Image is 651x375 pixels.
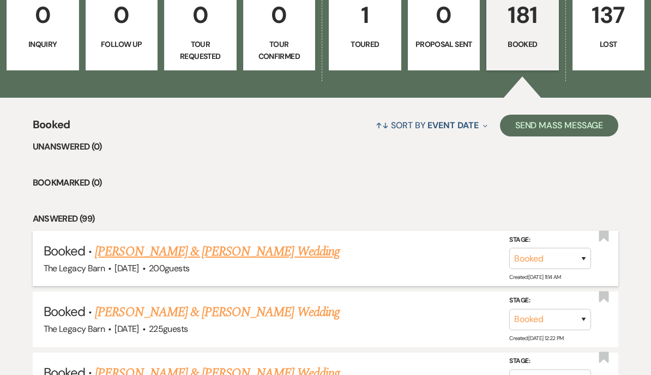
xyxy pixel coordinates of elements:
p: Tour Requested [171,38,230,63]
label: Stage: [509,355,591,367]
p: Tour Confirmed [250,38,309,63]
span: Created: [DATE] 12:22 PM [509,334,563,341]
p: Lost [580,38,638,50]
span: Booked [33,116,70,140]
li: Unanswered (0) [33,140,619,154]
span: The Legacy Barn [44,323,105,335]
span: Booked [44,303,85,320]
label: Stage: [509,234,591,246]
label: Stage: [509,295,591,307]
span: The Legacy Barn [44,263,105,274]
button: Sort By Event Date [371,111,491,140]
p: Follow Up [93,38,151,50]
span: [DATE] [114,323,138,335]
p: Toured [336,38,394,50]
a: [PERSON_NAME] & [PERSON_NAME] Wedding [95,302,339,322]
p: Booked [493,38,552,50]
li: Answered (99) [33,212,619,226]
span: Booked [44,242,85,259]
span: ↑↓ [376,120,389,131]
a: [PERSON_NAME] & [PERSON_NAME] Wedding [95,242,339,261]
button: Send Mass Message [500,115,619,136]
p: Proposal Sent [415,38,473,50]
li: Bookmarked (0) [33,176,619,190]
span: 225 guests [149,323,188,335]
p: Inquiry [14,38,72,50]
span: Event Date [427,120,478,131]
span: [DATE] [114,263,138,274]
span: Created: [DATE] 11:14 AM [509,273,560,281]
span: 200 guests [149,263,189,274]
